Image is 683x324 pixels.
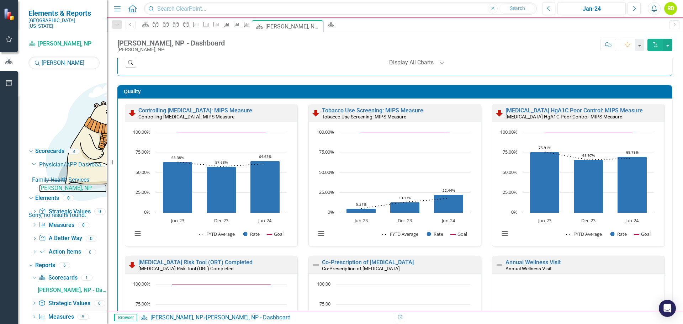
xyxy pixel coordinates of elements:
a: Elements [35,194,59,202]
div: 0 [94,208,106,214]
text: 75.00% [319,149,334,155]
path: Jun-23, 5.21327014. Rate. [346,208,376,213]
img: ClearPoint Strategy [4,8,16,21]
div: 0 [63,195,74,201]
a: Controlling [MEDICAL_DATA]: MIPS Measure [138,107,252,114]
div: 0 [94,300,105,306]
img: Below Plan [495,109,504,117]
text: 64.63% [259,154,271,159]
a: Annual Wellness Visit [505,259,561,266]
div: » [141,314,390,322]
g: Rate, series 2 of 3. Bar series with 3 bars. [346,195,463,213]
path: Jun-23, 75.91240876. Rate. [530,152,559,213]
button: Show Rate [610,231,627,237]
img: Below Plan [128,109,137,117]
path: Dec-23, 57.68025078. Rate. [207,166,236,213]
button: Jan-24 [557,2,626,15]
text: 75.00 [319,301,330,307]
div: [PERSON_NAME], NP - Dashboard [206,314,291,321]
text: 100.00% [317,129,334,135]
button: Search [499,4,535,14]
svg: Interactive chart [312,129,474,245]
text: 100.00% [500,129,518,135]
a: Scorecards [38,274,77,282]
a: Strategic Values [39,208,90,216]
text: Dec-23 [581,217,595,224]
text: Jun-23 [170,217,184,224]
path: Jun-24, 22.43767313. Rate. [434,195,463,213]
span: Search [510,5,525,11]
div: Chart. Highcharts interactive chart. [312,129,477,245]
g: Rate, series 2 of 3. Bar series with 3 bars. [163,161,280,213]
a: Physician/APP Dashboards [39,161,107,169]
small: [MEDICAL_DATA] Risk Tool (ORT) Completed [138,266,234,271]
button: Show FYTD Average [566,231,603,237]
small: Annual Wellness Visit [505,266,551,271]
button: View chart menu, Chart [133,229,143,239]
text: 0% [328,209,334,215]
text: 100.00% [133,281,150,287]
button: RD [664,2,677,15]
text: 57.68% [215,160,228,165]
text: 75.00% [136,301,150,307]
small: Co-Prescription of [MEDICAL_DATA] [322,266,400,271]
text: 100.00% [133,129,150,135]
text: 25.00% [319,189,334,195]
text: 50.00% [503,169,518,175]
svg: Interactive chart [496,129,657,245]
div: Chart. Highcharts interactive chart. [496,129,661,245]
a: [MEDICAL_DATA] Risk Tool (ORT) Completed [138,259,253,266]
div: 0 [85,249,96,255]
h3: Quality [124,89,668,94]
button: Show FYTD Average [199,231,235,237]
input: Search Below... [28,57,100,69]
text: 63.38% [171,155,184,160]
div: Chart. Highcharts interactive chart. [129,129,294,245]
text: 25.00% [503,189,518,195]
div: Jan-24 [560,5,623,13]
a: [MEDICAL_DATA] HgA1C Poor Control: MIPS Measure [505,107,643,114]
text: 75.91% [539,145,551,150]
a: Scorecards [35,147,64,155]
g: Goal, series 3 of 3. Line with 3 data points. [176,131,266,134]
span: Browser [114,314,137,321]
a: Strategic Values [38,299,90,308]
img: Not Defined [495,261,504,269]
text: 50.00% [136,169,150,175]
button: Show Goal [267,231,284,237]
a: [PERSON_NAME], NP [39,184,107,192]
small: [GEOGRAPHIC_DATA][US_STATE] [28,17,100,29]
text: Jun-23 [354,217,368,224]
path: Jun-24, 64.63022508. Rate. [250,161,280,213]
a: Family Health Services [32,176,107,184]
path: Jun-24, 69.78417266. Rate. [617,156,647,213]
text: 69.78% [626,150,639,155]
text: Jun-24 [625,217,639,224]
svg: Interactive chart [129,129,290,245]
button: Show FYTD Average [382,231,419,237]
a: [PERSON_NAME], NP [28,40,100,48]
text: 65.97% [582,153,595,158]
small: [MEDICAL_DATA] HgA1C Poor Control: MIPS Measure [505,114,622,119]
img: Below Plan [128,261,137,269]
g: Rate, series 2 of 3. Bar series with 3 bars. [530,152,647,213]
div: [PERSON_NAME], NP - Dashboard [38,287,107,293]
button: Show Goal [450,231,467,237]
div: [PERSON_NAME], NP [117,47,225,52]
a: Co-Prescription of [MEDICAL_DATA] [322,259,414,266]
a: Action Items [39,248,81,256]
text: Jun-23 [538,217,551,224]
text: 75.00% [503,149,518,155]
a: Measures [39,221,74,229]
div: 6 [59,262,70,269]
a: A Better Way [39,234,82,243]
small: Controlling [MEDICAL_DATA]: MIPS Measure [138,114,234,119]
text: 0% [511,209,518,215]
path: Dec-23, 65.97222222. Rate. [573,160,603,213]
a: [PERSON_NAME], NP [150,314,203,321]
small: Tobacco Use Screening: MIPS Measure [322,114,406,119]
img: Below Plan [312,109,320,117]
span: Elements & Reports [28,9,100,17]
img: No results found [28,69,242,211]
